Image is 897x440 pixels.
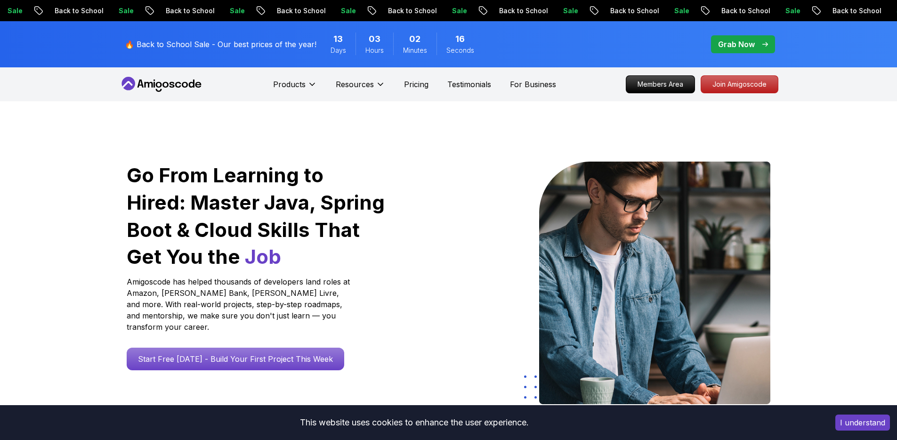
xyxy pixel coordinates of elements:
span: 13 Days [333,33,343,46]
p: Back to School [111,6,175,16]
span: Days [331,46,346,55]
p: Grab Now [718,39,755,50]
p: Back to School [777,6,841,16]
div: This website uses cookies to enhance the user experience. [7,412,821,433]
p: Sale [286,6,316,16]
a: Start Free [DATE] - Build Your First Project This Week [127,348,344,370]
a: Members Area [626,75,695,93]
button: Accept cookies [835,415,890,431]
span: Minutes [403,46,427,55]
img: hero [539,162,770,404]
p: 🔥 Back to School Sale - Our best prices of the year! [125,39,316,50]
a: For Business [510,79,556,90]
a: Pricing [404,79,428,90]
button: Resources [336,79,385,98]
p: Join Amigoscode [701,76,778,93]
span: Seconds [446,46,474,55]
span: 3 Hours [369,33,380,46]
p: Back to School [666,6,730,16]
p: Products [273,79,306,90]
p: Resources [336,79,374,90]
p: Sale [64,6,94,16]
p: Sale [175,6,205,16]
button: Products [273,79,317,98]
p: Back to School [222,6,286,16]
h1: Go From Learning to Hired: Master Java, Spring Boot & Cloud Skills That Get You the [127,162,386,270]
p: Back to School [444,6,508,16]
p: Sale [397,6,427,16]
span: 16 Seconds [455,33,465,46]
p: Amigoscode has helped thousands of developers land roles at Amazon, [PERSON_NAME] Bank, [PERSON_N... [127,276,353,333]
p: Sale [841,6,872,16]
span: Hours [365,46,384,55]
p: Sale [730,6,760,16]
p: Back to School [333,6,397,16]
p: Back to School [555,6,619,16]
a: Join Amigoscode [701,75,778,93]
p: Sale [619,6,649,16]
p: Sale [508,6,538,16]
span: 2 Minutes [409,33,420,46]
p: Members Area [626,76,695,93]
a: Testimonials [447,79,491,90]
span: Job [245,244,281,269]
